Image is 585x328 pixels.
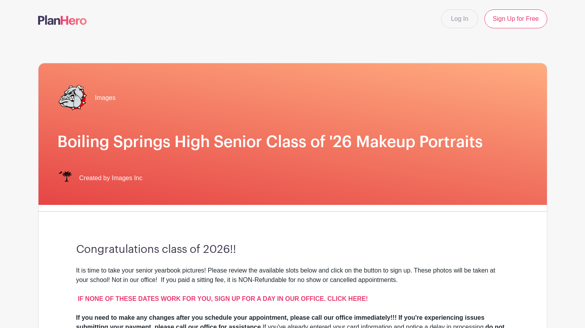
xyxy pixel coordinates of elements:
[79,173,143,183] span: Created by Images Inc
[484,9,547,28] a: Sign Up for Free
[95,93,116,103] span: Images
[38,15,87,25] img: logo-507f7623f17ff9eddc593b1ce0a138ce2505c220e1c5a4e2b4648c50719b7d32.svg
[57,133,528,151] h1: Boiling Springs High Senior Class of '26 Makeup Portraits
[76,243,509,256] h3: Congratulations class of 2026!!
[57,82,89,114] img: bshs%20transp..png
[441,9,478,28] a: Log In
[76,266,509,313] div: It is time to take your senior yearbook pictures! Please review the available slots below and cli...
[78,295,368,302] a: IF NONE OF THESE DATES WORK FOR YOU, SIGN UP FOR A DAY IN OUR OFFICE. CLICK HERE!
[57,170,73,186] img: IMAGES%20logo%20transparenT%20PNG%20s.png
